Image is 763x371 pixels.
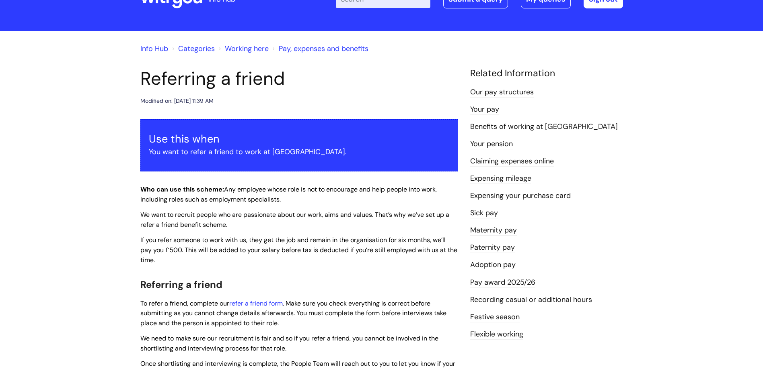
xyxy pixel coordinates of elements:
a: Recording casual or additional hours [470,295,592,305]
a: Benefits of working at [GEOGRAPHIC_DATA] [470,122,618,132]
h4: Related Information [470,68,623,79]
a: Pay, expenses and benefits [279,44,368,53]
span: Any employee whose role is not to encourage and help people into work, including roles such as em... [140,185,437,204]
a: Working here [225,44,269,53]
span: We need to make sure our recruitment is fair and so if you refer a friend, you cannot be involved... [140,334,438,353]
a: Expensing your purchase card [470,191,571,201]
a: Info Hub [140,44,168,53]
span: To refer a friend, complete our . Make sure you check everything is correct before submitting as ... [140,299,446,328]
a: Sick pay [470,208,498,218]
span: Referring a friend [140,278,222,291]
li: Working here [217,42,269,55]
a: refer a friend form [229,299,283,308]
h3: Use this when [149,132,450,145]
div: Modified on: [DATE] 11:39 AM [140,96,214,106]
a: Our pay structures [470,87,534,98]
a: Maternity pay [470,225,517,236]
li: Pay, expenses and benefits [271,42,368,55]
a: Adoption pay [470,260,516,270]
a: Festive season [470,312,520,322]
p: You want to refer a friend to work at [GEOGRAPHIC_DATA]. [149,145,450,158]
a: Expensing mileage [470,173,531,184]
li: Solution home [170,42,215,55]
a: Categories [178,44,215,53]
a: Paternity pay [470,243,515,253]
span: If you refer someone to work with us, they get the job and remain in the organisation for six mon... [140,236,457,264]
a: Your pension [470,139,513,149]
span: We want to recruit people who are passionate about our work, aims and values. That’s why we’ve se... [140,210,449,229]
a: Your pay [470,104,499,115]
a: Pay award 2025/26 [470,277,535,288]
h1: Referring a friend [140,68,458,90]
strong: Who can use this scheme: [140,185,224,194]
a: Flexible working [470,329,523,340]
a: Claiming expenses online [470,156,554,167]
